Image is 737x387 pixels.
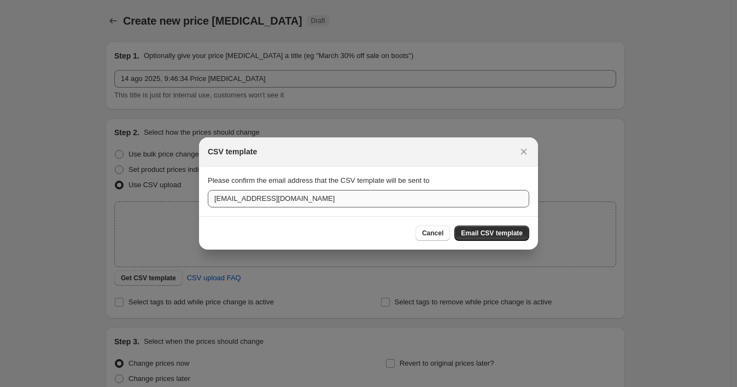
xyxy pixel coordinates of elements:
[454,226,529,241] button: Email CSV template
[208,146,257,157] h2: CSV template
[422,229,443,238] span: Cancel
[208,176,429,184] span: Please confirm the email address that the CSV template will be sent to
[461,229,523,238] span: Email CSV template
[516,144,531,159] button: Close
[416,226,450,241] button: Cancel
